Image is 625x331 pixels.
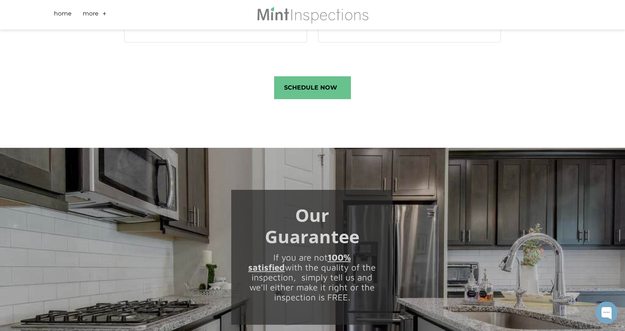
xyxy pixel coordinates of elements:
[54,9,72,21] a: Home
[274,76,351,99] a: Schedule Now
[248,262,285,272] strong: satisfied
[328,252,351,262] strong: 100%
[102,9,107,21] a: +
[274,77,351,99] span: Schedule Now
[256,6,369,24] img: Mint Inspections
[248,252,376,302] font: If you are not with the quality of the inspection, simply tell us and we’ll either make it right ...
[83,9,99,21] a: More
[265,203,359,248] font: Our Guarantee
